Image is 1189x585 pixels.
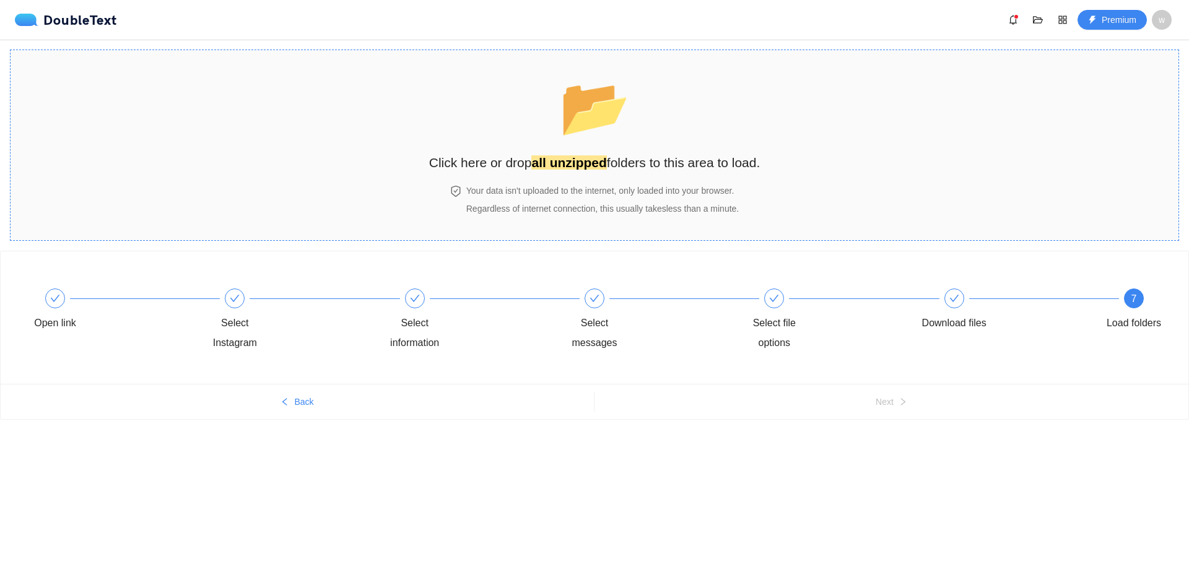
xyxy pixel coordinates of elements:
span: appstore [1053,15,1072,25]
span: safety-certificate [450,186,461,197]
button: Nextright [594,392,1188,412]
span: left [281,397,289,407]
a: logoDoubleText [15,14,117,26]
div: Open link [19,288,199,333]
button: bell [1003,10,1023,30]
div: Select file options [738,313,810,353]
button: thunderboltPremium [1078,10,1147,30]
span: 7 [1131,293,1137,304]
div: DoubleText [15,14,117,26]
span: folder-open [1029,15,1047,25]
span: bell [1004,15,1022,25]
button: appstore [1053,10,1073,30]
span: thunderbolt [1088,15,1097,25]
div: Select information [379,288,559,353]
div: 7Load folders [1098,288,1170,333]
span: check [769,293,779,303]
div: Select messages [559,288,738,353]
span: check [949,293,959,303]
span: Back [294,395,313,409]
h4: Your data isn't uploaded to the internet, only loaded into your browser. [466,184,739,197]
div: Select information [379,313,451,353]
div: Select Instagram [199,313,271,353]
div: Select file options [738,288,918,353]
span: check [410,293,420,303]
span: folder [559,76,630,139]
div: Download files [922,313,986,333]
span: Regardless of internet connection, this usually takes less than a minute . [466,204,739,214]
span: check [230,293,240,303]
div: Load folders [1107,313,1161,333]
strong: all unzipped [531,155,606,170]
span: check [590,293,599,303]
div: Select Instagram [199,288,378,353]
div: Open link [34,313,76,333]
div: Download files [918,288,1098,333]
h2: Click here or drop folders to this area to load. [429,152,760,173]
button: folder-open [1028,10,1048,30]
span: check [50,293,60,303]
span: Premium [1102,13,1136,27]
button: leftBack [1,392,594,412]
img: logo [15,14,43,26]
div: Select messages [559,313,630,353]
span: w [1159,10,1165,30]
